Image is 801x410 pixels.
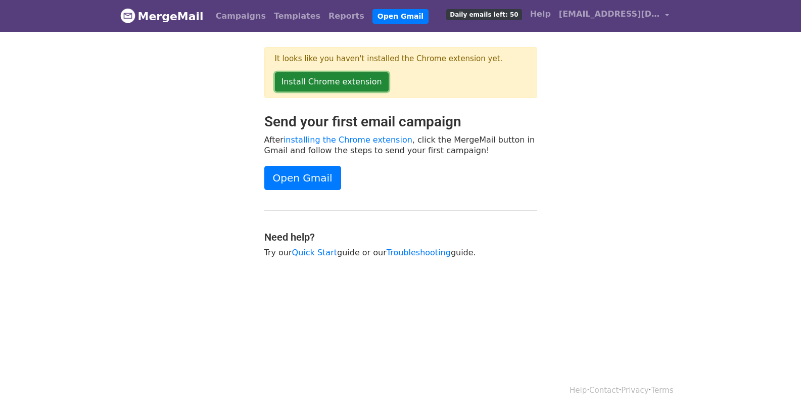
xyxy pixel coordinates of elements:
a: Open Gmail [264,166,341,190]
a: Open Gmail [372,9,429,24]
a: Contact [589,386,619,395]
a: Campaigns [212,6,270,26]
a: Troubleshooting [387,248,451,257]
p: After , click the MergeMail button in Gmail and follow the steps to send your first campaign! [264,134,537,156]
a: Help [570,386,587,395]
a: Daily emails left: 50 [442,4,526,24]
span: Daily emails left: 50 [446,9,522,20]
a: Terms [651,386,673,395]
p: Try our guide or our guide. [264,247,537,258]
iframe: Chat Widget [750,361,801,410]
a: Help [526,4,555,24]
a: Templates [270,6,324,26]
a: Quick Start [292,248,337,257]
a: Reports [324,6,368,26]
a: [EMAIL_ADDRESS][DOMAIN_NAME] [555,4,673,28]
p: It looks like you haven't installed the Chrome extension yet. [275,54,527,64]
a: Privacy [621,386,648,395]
a: MergeMail [120,6,204,27]
img: MergeMail logo [120,8,135,23]
h4: Need help? [264,231,537,243]
span: [EMAIL_ADDRESS][DOMAIN_NAME] [559,8,660,20]
a: installing the Chrome extension [284,135,412,145]
a: Install Chrome extension [275,72,389,92]
h2: Send your first email campaign [264,113,537,130]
